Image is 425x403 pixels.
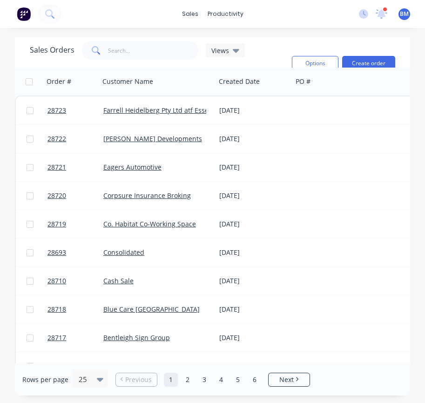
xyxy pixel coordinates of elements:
div: [DATE] [219,248,289,257]
a: Page 2 [181,373,195,387]
input: Search... [108,41,199,60]
span: 28717 [47,333,66,342]
div: [DATE] [219,362,289,371]
div: [DATE] [219,333,289,342]
div: sales [177,7,203,21]
a: 28717 [47,324,103,352]
a: Next page [269,375,310,384]
span: 28716 [47,362,66,371]
span: 28721 [47,163,66,172]
a: 28710 [47,267,103,295]
a: 28716 [47,352,103,380]
div: Customer Name [102,77,153,86]
a: 28722 [47,125,103,153]
button: Options [292,56,338,71]
a: 28718 [47,295,103,323]
span: 28723 [47,106,66,115]
a: Blue Care [GEOGRAPHIC_DATA] [103,305,200,314]
div: PO # [296,77,310,86]
span: BM [400,10,409,18]
a: [GEOGRAPHIC_DATA] [103,362,168,370]
a: 28721 [47,153,103,181]
a: Farrell Heidelberg Pty Ltd atf Essential Services Trust No. 29 - [GEOGRAPHIC_DATA] [103,106,360,115]
h1: Sales Orders [30,46,74,55]
span: 28718 [47,305,66,314]
span: Views [211,46,229,55]
a: Page 6 [248,373,262,387]
a: Bentleigh Sign Group [103,333,170,342]
div: [DATE] [219,276,289,286]
a: Previous page [116,375,157,384]
div: [DATE] [219,163,289,172]
div: [DATE] [219,106,289,115]
span: Next [279,375,294,384]
div: [DATE] [219,191,289,200]
a: Cash Sale [103,276,134,285]
a: 28723 [47,96,103,124]
img: Factory [17,7,31,21]
a: Co. Habitat Co-Working Space [103,219,196,228]
a: 28693 [47,239,103,266]
span: 28693 [47,248,66,257]
a: Corpsure Insurance Broking [103,191,191,200]
a: Page 5 [231,373,245,387]
a: Consolidated [103,248,144,257]
button: Create order [342,56,395,71]
span: Rows per page [22,375,68,384]
ul: Pagination [112,373,314,387]
div: productivity [203,7,248,21]
span: 28710 [47,276,66,286]
div: [DATE] [219,219,289,229]
div: [DATE] [219,134,289,143]
a: Eagers Automotive [103,163,162,171]
div: Created Date [219,77,260,86]
span: 28722 [47,134,66,143]
a: 28720 [47,182,103,210]
div: Order # [47,77,71,86]
span: 28720 [47,191,66,200]
a: Page 1 is your current page [164,373,178,387]
a: Page 3 [197,373,211,387]
a: [PERSON_NAME] Developments [103,134,202,143]
a: Page 4 [214,373,228,387]
div: [DATE] [219,305,289,314]
span: Previous [125,375,152,384]
span: 28719 [47,219,66,229]
a: 28719 [47,210,103,238]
